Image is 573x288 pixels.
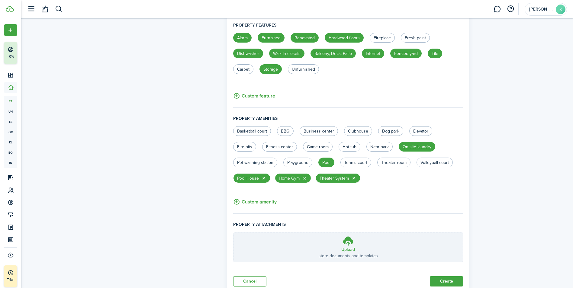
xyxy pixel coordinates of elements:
a: Cancel [233,276,266,286]
label: Fire pits [233,142,256,152]
img: TenantCloud [6,6,14,12]
label: Dog park [378,126,403,136]
h3: Upload [341,246,355,253]
a: Messaging [491,2,503,17]
a: eq [4,147,17,158]
label: Renovated [291,33,319,43]
span: Kenny [529,7,553,11]
a: pt [4,96,17,106]
label: Tile [428,49,442,58]
label: Carpet [233,64,253,74]
avatar-text: K [556,5,565,14]
label: Fitness center [262,142,297,152]
label: Furnished [258,33,285,43]
a: kl [4,137,17,147]
label: Elevator [409,126,432,136]
a: oc [4,127,17,137]
label: Balcony, Deck, Patio [311,49,356,58]
button: Open sidebar [25,3,37,15]
label: On-site laundry [399,142,435,152]
a: ls [4,117,17,127]
label: Volleyball court [417,158,453,167]
label: Playground [283,158,312,167]
label: Tennis court [340,158,371,167]
a: in [4,158,17,168]
button: 0% [4,42,54,64]
button: Search [55,4,63,14]
a: Notifications [39,2,51,17]
label: Storage [259,64,282,74]
button: Open menu [4,24,17,36]
label: Near park [366,142,393,152]
button: Custom feature [233,92,275,100]
label: Pet washing station [233,158,277,167]
label: Fenced yard [390,49,422,58]
label: Game room [303,142,333,152]
label: Dishwasher [233,49,263,58]
button: Custom amenity [233,198,277,206]
label: Basketball court [233,126,271,136]
label: Hot tub [339,142,360,152]
label: Clubhouse [344,126,372,136]
label: Alarm [233,33,252,43]
p: Trial [7,277,31,282]
button: Create [430,276,463,286]
h4: Property features [233,18,463,33]
p: 0% [8,54,15,59]
h4: Property attachments [233,221,463,232]
chip: Theater System [316,173,360,183]
p: store documents and templates [319,253,378,259]
button: Open resource center [505,4,516,14]
chip: Home Gym [275,173,311,183]
label: Fresh paint [401,33,430,43]
label: Fireplace [370,33,395,43]
label: Hardwood floors [325,33,364,43]
label: Business center [300,126,338,136]
label: Walk-in closets [269,49,304,58]
label: Theater room [377,158,410,167]
h4: Property amenities [233,115,463,126]
a: un [4,106,17,117]
label: Internet [362,49,384,58]
label: Unfurnished [288,64,319,74]
a: Trial [4,265,17,287]
label: Pool [318,158,334,167]
label: BBQ [277,126,294,136]
chip: Pool House [233,173,270,183]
